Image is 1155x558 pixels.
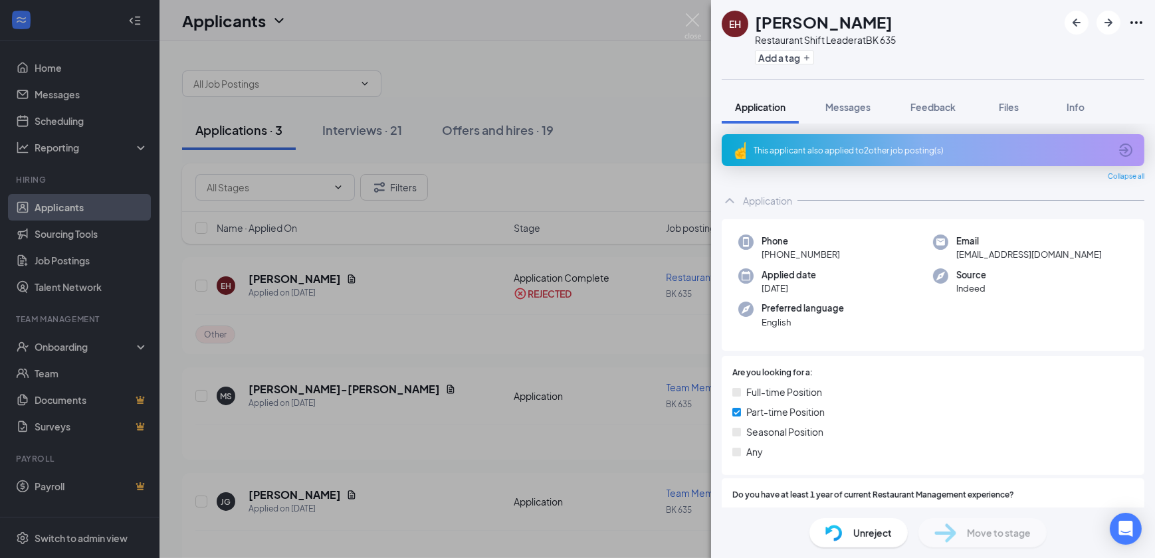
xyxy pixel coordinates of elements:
[722,193,738,209] svg: ChevronUp
[743,194,792,207] div: Application
[755,33,896,46] div: Restaurant Shift Leader at BK 635
[755,50,814,64] button: PlusAdd a tag
[1067,101,1085,113] span: Info
[956,248,1102,261] span: [EMAIL_ADDRESS][DOMAIN_NAME]
[762,248,840,261] span: [PHONE_NUMBER]
[754,145,1110,156] div: This applicant also applied to 2 other job posting(s)
[746,385,822,399] span: Full-time Position
[956,282,986,295] span: Indeed
[747,507,763,521] span: Yes
[746,405,825,419] span: Part-time Position
[729,17,741,31] div: EH
[999,101,1019,113] span: Files
[1118,142,1134,158] svg: ArrowCircle
[732,367,813,379] span: Are you looking for a:
[1101,15,1116,31] svg: ArrowRight
[762,316,844,329] span: English
[956,234,1102,248] span: Email
[853,525,892,540] span: Unreject
[825,101,871,113] span: Messages
[735,101,786,113] span: Application
[1097,11,1120,35] button: ArrowRight
[755,11,892,33] h1: [PERSON_NAME]
[746,444,763,459] span: Any
[746,424,823,439] span: Seasonal Position
[956,268,986,282] span: Source
[910,101,956,113] span: Feedback
[1108,171,1144,182] span: Collapse all
[1065,11,1089,35] button: ArrowLeftNew
[967,525,1031,540] span: Move to stage
[762,234,840,248] span: Phone
[762,302,844,315] span: Preferred language
[732,489,1014,502] span: Do you have at least 1 year of current Restaurant Management experience?
[1128,15,1144,31] svg: Ellipses
[1069,15,1085,31] svg: ArrowLeftNew
[803,54,811,62] svg: Plus
[1110,513,1142,545] div: Open Intercom Messenger
[762,282,816,295] span: [DATE]
[762,268,816,282] span: Applied date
